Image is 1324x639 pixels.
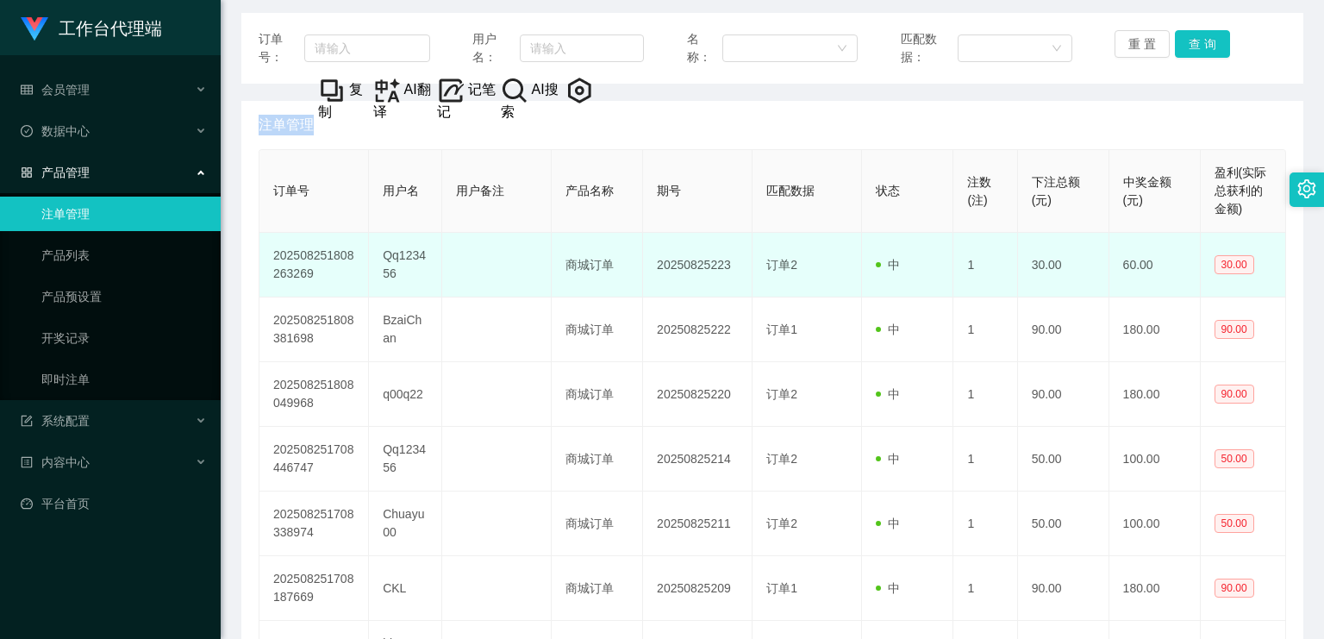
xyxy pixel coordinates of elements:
[687,30,723,66] span: 名称：
[552,492,643,556] td: 商城订单
[318,77,346,104] img: +vywMD4W03sz8AcLhV9TmKVjsAAAAABJRU5ErkJggg==
[876,387,900,401] span: 中
[21,456,33,468] i: 图标: profile
[21,166,90,179] span: 产品管理
[643,362,753,427] td: 20250825220
[437,77,465,104] img: note_menu_logo_v2.png
[259,427,369,492] td: 202508251708446747
[953,298,1017,362] td: 1
[1215,385,1254,404] span: 90.00
[41,321,207,355] a: 开奖记录
[1175,30,1230,58] button: 查 询
[1215,579,1254,598] span: 90.00
[766,581,797,595] span: 订单1
[369,427,442,492] td: Qq123456
[643,556,753,621] td: 20250825209
[259,30,304,66] span: 订单号：
[259,492,369,556] td: 202508251708338974
[304,34,429,62] input: 请输入
[766,517,797,530] span: 订单2
[953,233,1017,298] td: 1
[766,323,797,336] span: 订单1
[552,362,643,427] td: 商城订单
[501,77,528,104] img: hH46hMuwJzBHKAAAAAElFTkSuQmCC
[1109,362,1201,427] td: 180.00
[1215,166,1267,216] span: 盈利(实际总获利的金额)
[901,30,959,66] span: 匹配数据：
[369,233,442,298] td: Qq123456
[41,238,207,273] a: 产品列表
[953,427,1017,492] td: 1
[766,387,797,401] span: 订单2
[369,492,442,556] td: Chuayu00
[1032,175,1080,207] span: 下注总额(元)
[21,21,162,34] a: 工作台代理端
[41,362,207,397] a: 即时注单
[259,556,369,621] td: 202508251708187669
[953,556,1017,621] td: 1
[501,82,559,119] span: AI搜索
[21,124,90,138] span: 数据中心
[1018,298,1109,362] td: 90.00
[876,184,900,197] span: 状态
[21,415,33,427] i: 图标: form
[876,323,900,336] span: 中
[21,83,90,97] span: 会员管理
[1215,514,1254,533] span: 50.00
[552,233,643,298] td: 商城订单
[1109,233,1201,298] td: 60.00
[643,427,753,492] td: 20250825214
[21,414,90,428] span: 系统配置
[1109,298,1201,362] td: 180.00
[953,362,1017,427] td: 1
[259,362,369,427] td: 202508251808049968
[1018,556,1109,621] td: 90.00
[59,1,162,56] h1: 工作台代理端
[1115,30,1170,58] button: 重 置
[373,77,401,104] img: Y6Fg4b0bCsMmW1P9Q+wunl0AW5XwHbQAAAABJRU5ErkJggg==
[1018,233,1109,298] td: 30.00
[259,115,314,135] span: 注单管理
[1052,43,1062,55] i: 图标: down
[273,184,309,197] span: 订单号
[369,556,442,621] td: CKL
[1018,492,1109,556] td: 50.00
[456,184,504,197] span: 用户备注
[766,258,797,272] span: 订单2
[259,298,369,362] td: 202508251808381698
[1018,427,1109,492] td: 50.00
[876,452,900,466] span: 中
[565,184,614,197] span: 产品名称
[565,77,593,104] img: AivEMIV8KsPvPPD9SxUql4SH8QqllF07RjqtXqV5ygdJe4UlMEr3zb7XZL+lAGNfV6vZfL5R4VAYnRBZUUEhoFNTJsoqO0CbC...
[21,84,33,96] i: 图标: table
[1215,449,1254,468] span: 50.00
[373,82,431,119] span: AI翻译
[967,175,991,207] span: 注数(注)
[1123,175,1171,207] span: 中奖金额(元)
[1297,179,1316,198] i: 图标: setting
[21,486,207,521] a: 图标: dashboard平台首页
[552,298,643,362] td: 商城订单
[1109,556,1201,621] td: 180.00
[1215,320,1254,339] span: 90.00
[520,34,644,62] input: 请输入
[383,184,419,197] span: 用户名
[21,455,90,469] span: 内容中心
[643,298,753,362] td: 20250825222
[876,517,900,530] span: 中
[552,556,643,621] td: 商城订单
[1109,427,1201,492] td: 100.00
[369,362,442,427] td: q00q22
[953,492,1017,556] td: 1
[318,82,363,119] span: 复制
[1109,492,1201,556] td: 100.00
[643,492,753,556] td: 20250825211
[369,298,442,362] td: BzaiChan
[41,279,207,314] a: 产品预设置
[21,166,33,179] i: 图标: appstore-o
[766,184,815,197] span: 匹配数据
[21,17,48,41] img: logo.9652507e.png
[643,233,753,298] td: 20250825223
[876,258,900,272] span: 中
[259,233,369,298] td: 202508251808263269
